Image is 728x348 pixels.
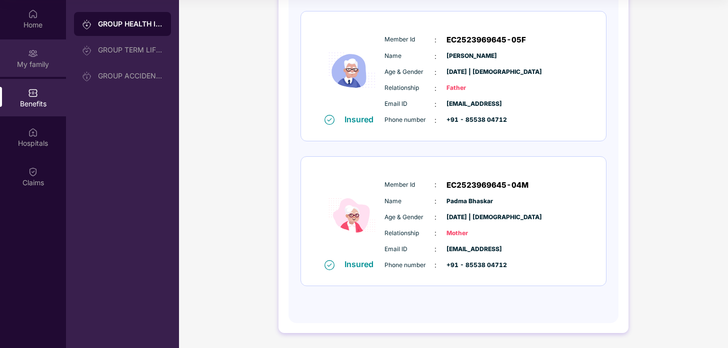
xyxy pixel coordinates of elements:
[446,179,528,191] span: EC2523969645-04M
[384,35,434,44] span: Member Id
[384,245,434,254] span: Email ID
[384,197,434,206] span: Name
[98,46,163,54] div: GROUP TERM LIFE INSURANCE
[446,229,496,238] span: Mother
[434,99,436,110] span: :
[82,71,92,81] img: svg+xml;base64,PHN2ZyB3aWR0aD0iMjAiIGhlaWdodD0iMjAiIHZpZXdCb3g9IjAgMCAyMCAyMCIgZmlsbD0ibm9uZSIgeG...
[434,228,436,239] span: :
[28,48,38,58] img: svg+xml;base64,PHN2ZyB3aWR0aD0iMjAiIGhlaWdodD0iMjAiIHZpZXdCb3g9IjAgMCAyMCAyMCIgZmlsbD0ibm9uZSIgeG...
[344,114,379,124] div: Insured
[384,67,434,77] span: Age & Gender
[28,9,38,19] img: svg+xml;base64,PHN2ZyBpZD0iSG9tZSIgeG1sbnM9Imh0dHA6Ly93d3cudzMub3JnLzIwMDAvc3ZnIiB3aWR0aD0iMjAiIG...
[98,19,163,29] div: GROUP HEALTH INSURANCE
[322,172,382,259] img: icon
[434,115,436,126] span: :
[384,115,434,125] span: Phone number
[446,34,526,46] span: EC2523969645-05F
[434,34,436,45] span: :
[434,212,436,223] span: :
[384,261,434,270] span: Phone number
[434,83,436,94] span: :
[434,260,436,271] span: :
[446,67,496,77] span: [DATE] | [DEMOGRAPHIC_DATA]
[434,179,436,190] span: :
[324,260,334,270] img: svg+xml;base64,PHN2ZyB4bWxucz0iaHR0cDovL3d3dy53My5vcmcvMjAwMC9zdmciIHdpZHRoPSIxNiIgaGVpZ2h0PSIxNi...
[446,83,496,93] span: Father
[322,27,382,113] img: icon
[446,261,496,270] span: +91 - 85538 04712
[446,99,496,109] span: [EMAIL_ADDRESS]
[446,115,496,125] span: +91 - 85538 04712
[28,127,38,137] img: svg+xml;base64,PHN2ZyBpZD0iSG9zcGl0YWxzIiB4bWxucz0iaHR0cDovL3d3dy53My5vcmcvMjAwMC9zdmciIHdpZHRoPS...
[446,213,496,222] span: [DATE] | [DEMOGRAPHIC_DATA]
[98,72,163,80] div: GROUP ACCIDENTAL INSURANCE
[28,88,38,98] img: svg+xml;base64,PHN2ZyBpZD0iQmVuZWZpdHMiIHhtbG5zPSJodHRwOi8vd3d3LnczLm9yZy8yMDAwL3N2ZyIgd2lkdGg9Ij...
[384,83,434,93] span: Relationship
[28,167,38,177] img: svg+xml;base64,PHN2ZyBpZD0iQ2xhaW0iIHhtbG5zPSJodHRwOi8vd3d3LnczLm9yZy8yMDAwL3N2ZyIgd2lkdGg9IjIwIi...
[324,115,334,125] img: svg+xml;base64,PHN2ZyB4bWxucz0iaHR0cDovL3d3dy53My5vcmcvMjAwMC9zdmciIHdpZHRoPSIxNiIgaGVpZ2h0PSIxNi...
[446,245,496,254] span: [EMAIL_ADDRESS]
[434,51,436,62] span: :
[82,19,92,29] img: svg+xml;base64,PHN2ZyB3aWR0aD0iMjAiIGhlaWdodD0iMjAiIHZpZXdCb3g9IjAgMCAyMCAyMCIgZmlsbD0ibm9uZSIgeG...
[434,244,436,255] span: :
[384,51,434,61] span: Name
[384,99,434,109] span: Email ID
[384,180,434,190] span: Member Id
[384,229,434,238] span: Relationship
[82,45,92,55] img: svg+xml;base64,PHN2ZyB3aWR0aD0iMjAiIGhlaWdodD0iMjAiIHZpZXdCb3g9IjAgMCAyMCAyMCIgZmlsbD0ibm9uZSIgeG...
[344,259,379,269] div: Insured
[446,197,496,206] span: Padma Bhaskar
[446,51,496,61] span: [PERSON_NAME]
[434,67,436,78] span: :
[384,213,434,222] span: Age & Gender
[434,196,436,207] span: :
